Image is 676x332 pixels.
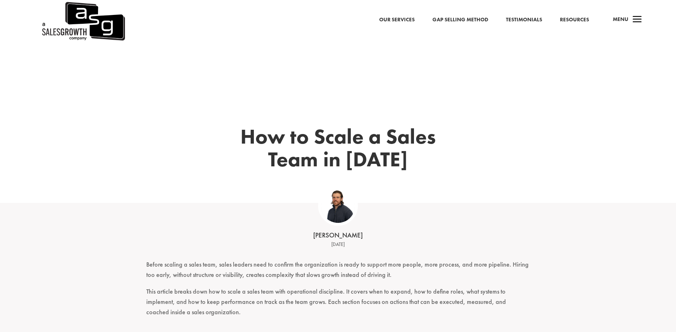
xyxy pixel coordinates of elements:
[432,15,488,25] a: Gap Selling Method
[560,15,589,25] a: Resources
[321,189,355,223] img: ASG Co_alternate lockup (1)
[146,287,530,323] p: This article breaks down how to scale a sales team with operational discipline. It covers when to...
[146,259,530,287] p: Before scaling a sales team, sales leaders need to confirm the organization is ready to support m...
[379,15,415,25] a: Our Services
[613,16,628,23] span: Menu
[228,240,448,249] div: [DATE]
[630,13,644,27] span: a
[221,125,455,175] h1: How to Scale a Sales Team in [DATE]
[506,15,542,25] a: Testimonials
[228,231,448,240] div: [PERSON_NAME]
